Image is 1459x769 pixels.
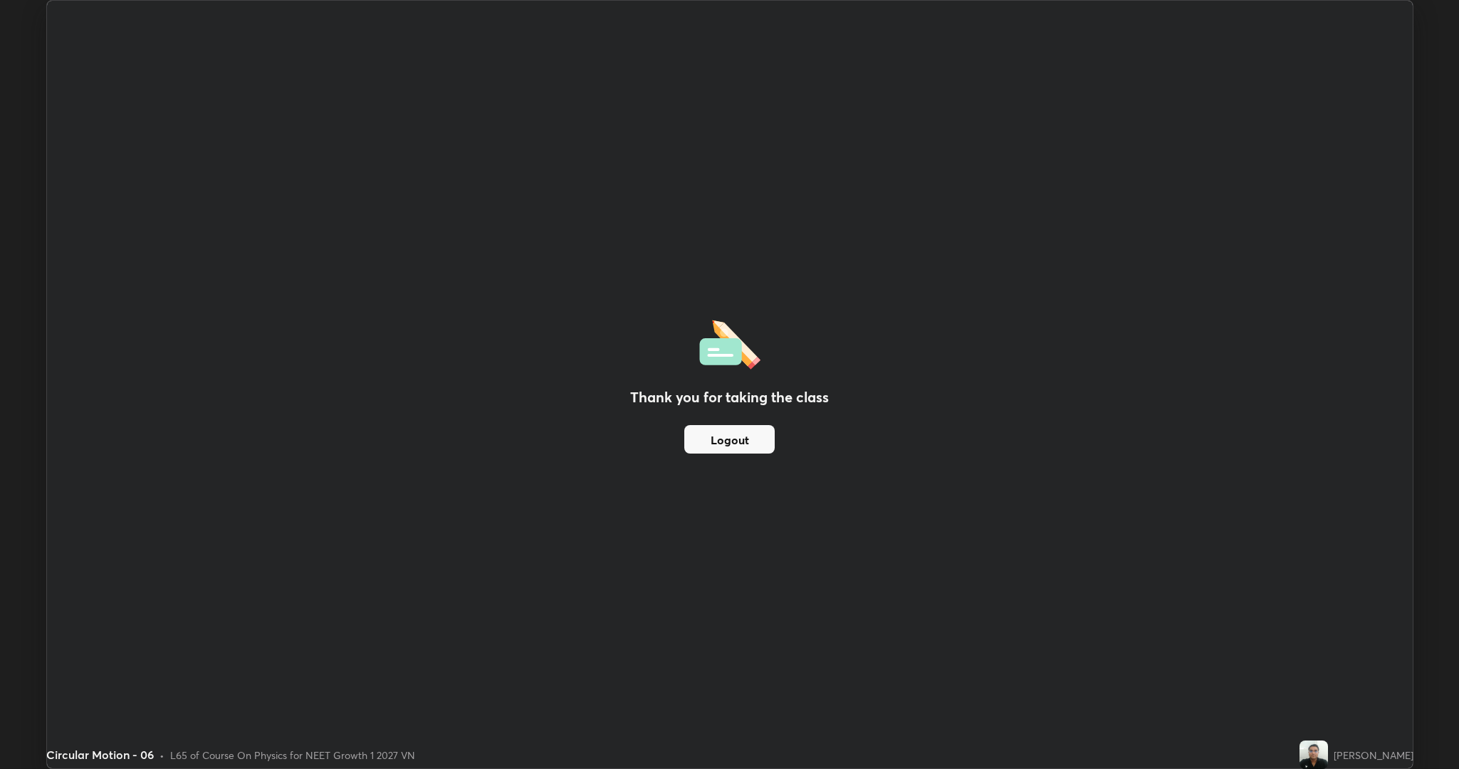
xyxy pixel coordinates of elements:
div: Circular Motion - 06 [46,746,154,763]
div: • [160,748,164,763]
div: L65 of Course On Physics for NEET Growth 1 2027 VN [170,748,415,763]
button: Logout [684,425,775,454]
img: offlineFeedback.1438e8b3.svg [699,315,760,370]
div: [PERSON_NAME] [1334,748,1413,763]
h2: Thank you for taking the class [630,387,829,408]
img: 3a9ab79b4cc04692bc079d89d7471859.jpg [1299,741,1328,769]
